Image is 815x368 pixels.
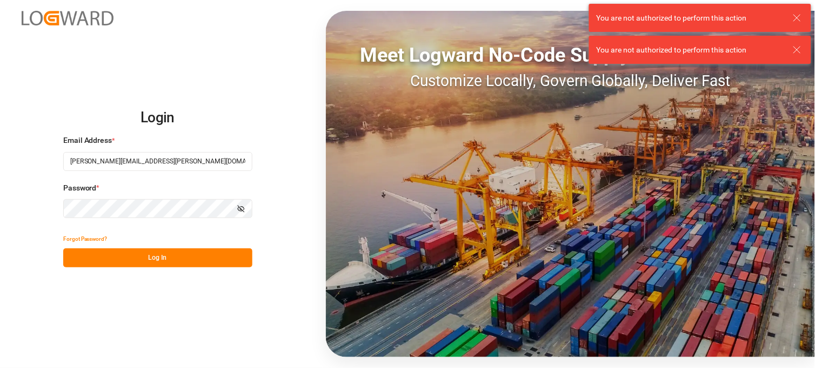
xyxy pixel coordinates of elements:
button: Forgot Password? [63,229,108,248]
div: Meet Logward No-Code Supply Chain Execution: [326,41,815,70]
span: Password [63,182,97,194]
button: Log In [63,248,252,267]
img: Logward_new_orange.png [22,11,113,25]
div: You are not authorized to perform this action [597,44,783,56]
div: You are not authorized to perform this action [597,12,783,24]
div: Customize Locally, Govern Globally, Deliver Fast [326,70,815,93]
input: Enter your email [63,152,252,171]
span: Email Address [63,135,112,146]
h2: Login [63,101,252,135]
